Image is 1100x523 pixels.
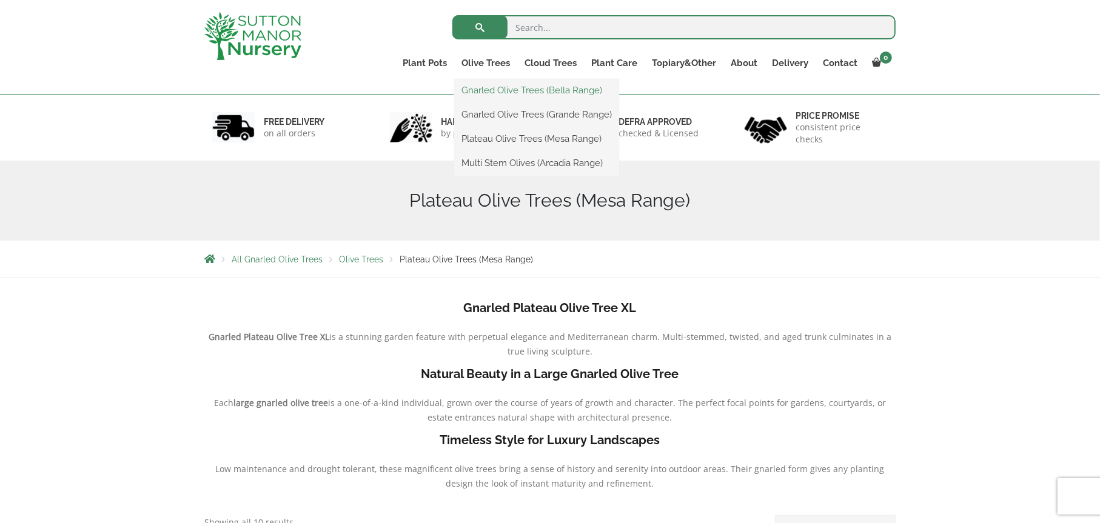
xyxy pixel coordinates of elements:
p: consistent price checks [796,121,888,145]
img: 4.jpg [745,109,787,146]
img: 1.jpg [212,112,255,143]
span: Plateau Olive Trees (Mesa Range) [400,255,533,264]
b: Natural Beauty in a Large Gnarled Olive Tree [421,367,679,381]
a: Plant Care [584,55,645,72]
p: by professionals [441,127,508,139]
span: is a stunning garden feature with perpetual elegance and Mediterranean charm. Multi-stemmed, twis... [329,331,891,357]
span: 0 [880,52,892,64]
a: Olive Trees [454,55,517,72]
a: About [723,55,765,72]
nav: Breadcrumbs [204,254,896,264]
a: Cloud Trees [517,55,584,72]
a: All Gnarled Olive Trees [232,255,323,264]
a: Contact [816,55,865,72]
a: Plant Pots [395,55,454,72]
img: 2.jpg [390,112,432,143]
input: Search... [452,15,896,39]
h6: hand picked [441,116,508,127]
a: Delivery [765,55,816,72]
h6: Price promise [796,110,888,121]
a: Gnarled Olive Trees (Grande Range) [454,105,619,124]
a: Multi Stem Olives (Arcadia Range) [454,154,619,172]
a: Olive Trees [339,255,383,264]
b: Gnarled Plateau Olive Tree XL [464,301,637,315]
a: Gnarled Olive Trees (Bella Range) [454,81,619,99]
a: Plateau Olive Trees (Mesa Range) [454,130,619,148]
b: large gnarled olive tree [233,397,328,408]
p: checked & Licensed [619,127,699,139]
span: is a one-of-a-kind individual, grown over the course of years of growth and character. The perfec... [328,397,886,423]
span: Low maintenance and drought tolerant, these magnificent olive trees bring a sense of history and ... [216,463,885,489]
b: Gnarled Plateau Olive Tree XL [209,331,329,342]
h6: FREE DELIVERY [264,116,324,127]
img: logo [204,12,301,60]
b: Timeless Style for Luxury Landscapes [440,433,660,447]
a: Topiary&Other [645,55,723,72]
span: Each [214,397,233,408]
h6: Defra approved [619,116,699,127]
h1: Plateau Olive Trees (Mesa Range) [204,190,896,212]
p: on all orders [264,127,324,139]
a: 0 [865,55,896,72]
